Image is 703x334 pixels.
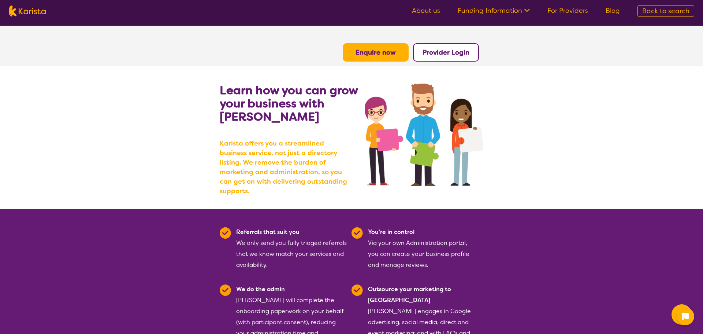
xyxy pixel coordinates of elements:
[547,6,588,15] a: For Providers
[365,84,483,186] img: grow your business with Karista
[413,43,479,62] button: Provider Login
[606,6,620,15] a: Blog
[458,6,530,15] a: Funding Information
[423,48,469,57] a: Provider Login
[236,227,347,271] div: We only send you fully triaged referrals that we know match your services and availability.
[637,5,694,17] a: Back to search
[236,228,300,236] b: Referrals that suit you
[220,285,231,296] img: Tick
[220,227,231,239] img: Tick
[351,285,363,296] img: Tick
[351,227,363,239] img: Tick
[356,48,396,57] a: Enquire now
[220,82,358,124] b: Learn how you can grow your business with [PERSON_NAME]
[343,43,409,62] button: Enquire now
[672,304,692,325] button: Channel Menu
[642,7,689,15] span: Back to search
[236,285,285,293] b: We do the admin
[368,227,479,271] div: Via your own Administration portal, you can create your business profile and manage reviews.
[220,139,351,196] b: Karista offers you a streamlined business service, not just a directory listing. We remove the bu...
[368,228,414,236] b: You're in control
[412,6,440,15] a: About us
[9,5,46,16] img: Karista logo
[368,285,451,304] b: Outsource your marketing to [GEOGRAPHIC_DATA]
